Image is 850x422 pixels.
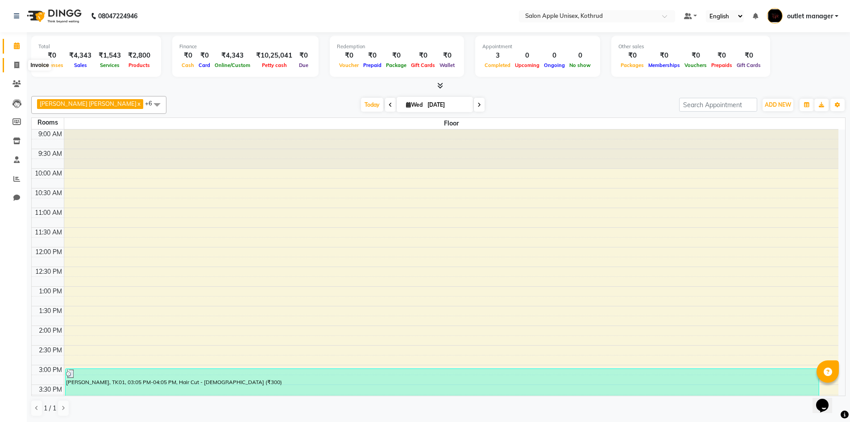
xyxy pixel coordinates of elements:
[682,62,709,68] span: Vouchers
[37,385,64,394] div: 3:30 PM
[337,50,361,61] div: ₹0
[37,306,64,316] div: 1:30 PM
[618,43,763,50] div: Other sales
[482,50,513,61] div: 3
[409,50,437,61] div: ₹0
[179,43,311,50] div: Finance
[40,100,137,107] span: [PERSON_NAME] [PERSON_NAME]
[37,365,64,375] div: 3:00 PM
[734,50,763,61] div: ₹0
[482,62,513,68] span: Completed
[296,50,311,61] div: ₹0
[437,50,457,61] div: ₹0
[297,62,311,68] span: Due
[37,346,64,355] div: 2:30 PM
[38,50,66,61] div: ₹0
[33,188,64,198] div: 10:30 AM
[709,62,734,68] span: Prepaids
[361,62,384,68] span: Prepaid
[95,50,124,61] div: ₹1,543
[98,4,137,29] b: 08047224946
[767,8,783,24] img: outlet manager
[513,50,542,61] div: 0
[765,101,791,108] span: ADD NEW
[337,62,361,68] span: Voucher
[384,50,409,61] div: ₹0
[361,50,384,61] div: ₹0
[567,62,593,68] span: No show
[813,386,841,413] iframe: chat widget
[679,98,757,112] input: Search Appointment
[542,50,567,61] div: 0
[787,12,833,21] span: outlet manager
[196,50,212,61] div: ₹0
[66,50,95,61] div: ₹4,343
[38,43,154,50] div: Total
[567,50,593,61] div: 0
[425,98,469,112] input: 2025-09-03
[482,43,593,50] div: Appointment
[618,50,646,61] div: ₹0
[23,4,84,29] img: logo
[179,62,196,68] span: Cash
[124,50,154,61] div: ₹2,800
[212,62,253,68] span: Online/Custom
[37,326,64,335] div: 2:00 PM
[361,98,383,112] span: Today
[404,101,425,108] span: Wed
[72,62,89,68] span: Sales
[98,62,122,68] span: Services
[646,62,682,68] span: Memberships
[253,50,296,61] div: ₹10,25,041
[618,62,646,68] span: Packages
[196,62,212,68] span: Card
[145,100,159,107] span: +6
[33,169,64,178] div: 10:00 AM
[337,43,457,50] div: Redemption
[179,50,196,61] div: ₹0
[513,62,542,68] span: Upcoming
[37,287,64,296] div: 1:00 PM
[28,60,51,71] div: Invoice
[542,62,567,68] span: Ongoing
[763,99,793,111] button: ADD NEW
[384,62,409,68] span: Package
[137,100,141,107] a: x
[33,247,64,257] div: 12:00 PM
[260,62,289,68] span: Petty cash
[409,62,437,68] span: Gift Cards
[37,130,64,139] div: 9:00 AM
[66,369,819,407] div: [PERSON_NAME], TK01, 03:05 PM-04:05 PM, Hair Cut - [DEMOGRAPHIC_DATA] (₹300)
[37,149,64,159] div: 9:30 AM
[33,267,64,276] div: 12:30 PM
[734,62,763,68] span: Gift Cards
[212,50,253,61] div: ₹4,343
[33,228,64,237] div: 11:30 AM
[33,208,64,217] div: 11:00 AM
[44,404,56,413] span: 1 / 1
[126,62,152,68] span: Products
[32,118,64,127] div: Rooms
[682,50,709,61] div: ₹0
[64,118,839,129] span: Floor
[709,50,734,61] div: ₹0
[646,50,682,61] div: ₹0
[437,62,457,68] span: Wallet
